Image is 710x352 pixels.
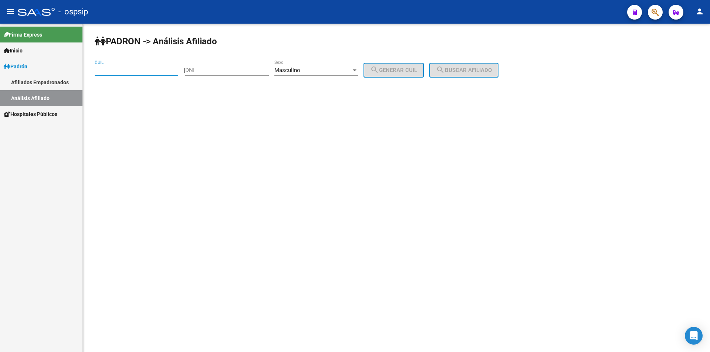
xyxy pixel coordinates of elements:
mat-icon: person [695,7,704,16]
button: Buscar afiliado [429,63,498,78]
strong: PADRON -> Análisis Afiliado [95,36,217,47]
div: Open Intercom Messenger [685,327,703,345]
span: - ospsip [58,4,88,20]
mat-icon: search [436,65,445,74]
div: | [184,67,429,74]
button: Generar CUIL [364,63,424,78]
span: Hospitales Públicos [4,110,57,118]
span: Inicio [4,47,23,55]
span: Masculino [274,67,300,74]
span: Firma Express [4,31,42,39]
span: Buscar afiliado [436,67,492,74]
span: Padrón [4,62,27,71]
mat-icon: search [370,65,379,74]
mat-icon: menu [6,7,15,16]
span: Generar CUIL [370,67,417,74]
